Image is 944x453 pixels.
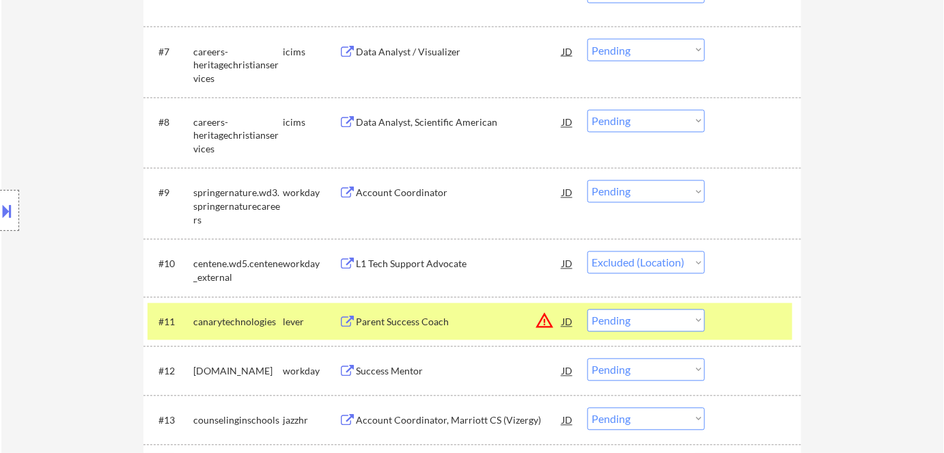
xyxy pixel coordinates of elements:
div: L1 Tech Support Advocate [356,258,562,271]
button: warning_amber [535,312,554,331]
div: #12 [158,365,182,379]
div: Success Mentor [356,365,562,379]
div: lever [283,316,339,329]
div: JD [561,310,574,334]
div: Data Analyst / Visualizer [356,45,562,59]
div: Data Analyst, Scientific American [356,116,562,130]
div: icims [283,45,339,59]
div: #13 [158,414,182,428]
div: Parent Success Coach [356,316,562,329]
div: workday [283,365,339,379]
div: [DOMAIN_NAME] [193,365,283,379]
div: workday [283,187,339,200]
div: JD [561,359,574,383]
div: JD [561,110,574,135]
div: Account Coordinator [356,187,562,200]
div: #7 [158,45,182,59]
div: counselinginschools [193,414,283,428]
div: JD [561,251,574,276]
div: Account Coordinator, Marriott CS (Vizergy) [356,414,562,428]
div: jazzhr [283,414,339,428]
div: JD [561,408,574,433]
div: icims [283,116,339,130]
div: workday [283,258,339,271]
div: careers-heritagechristianservices [193,45,283,85]
div: JD [561,39,574,64]
div: JD [561,180,574,205]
